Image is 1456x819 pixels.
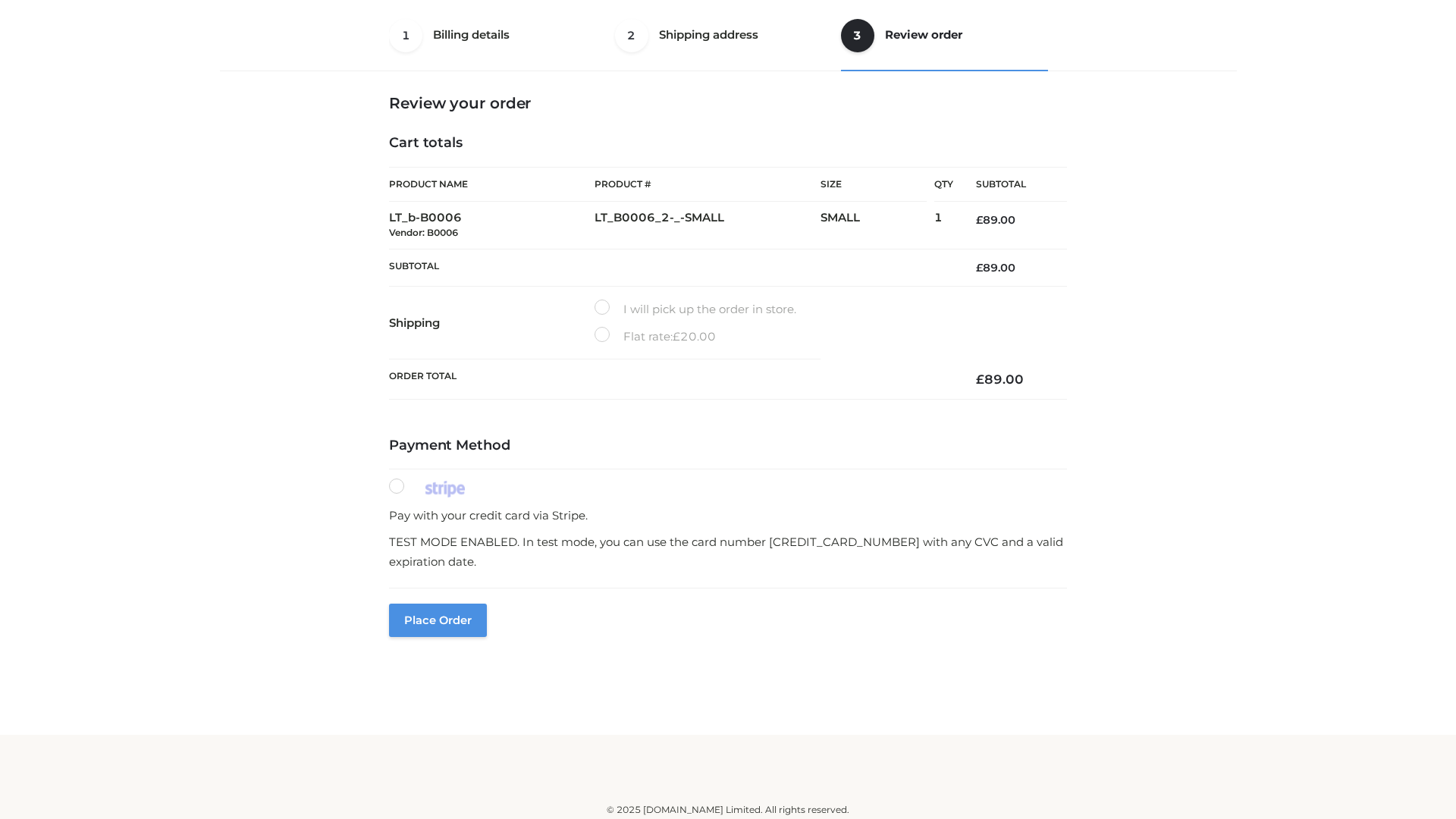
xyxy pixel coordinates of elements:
th: Shipping [389,287,595,359]
td: LT_b-B0006 [389,202,595,249]
bdi: 89.00 [976,213,1015,227]
span: £ [976,372,984,387]
h3: Review your order [389,94,1067,112]
td: LT_B0006_2-_-SMALL [595,202,821,249]
span: £ [976,213,983,227]
td: 1 [934,202,953,249]
bdi: 89.00 [976,261,1015,275]
span: £ [976,261,983,275]
th: Subtotal [389,249,953,286]
p: TEST MODE ENABLED. In test mode, you can use the card number [CREDIT_CARD_NUMBER] with any CVC an... [389,532,1067,571]
bdi: 89.00 [976,372,1024,387]
th: Product Name [389,167,595,202]
h4: Payment Method [389,438,1067,454]
th: Subtotal [953,168,1067,202]
span: £ [673,329,680,344]
th: Qty [934,167,953,202]
label: Flat rate: [595,327,716,347]
label: I will pick up the order in store. [595,300,796,319]
button: Place order [389,604,487,637]
th: Product # [595,167,821,202]
p: Pay with your credit card via Stripe. [389,506,1067,526]
th: Size [821,168,927,202]
h4: Cart totals [389,135,1067,152]
td: SMALL [821,202,934,249]
div: © 2025 [DOMAIN_NAME] Limited. All rights reserved. [225,802,1231,817]
bdi: 20.00 [673,329,716,344]
th: Order Total [389,359,953,400]
small: Vendor: B0006 [389,227,458,238]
